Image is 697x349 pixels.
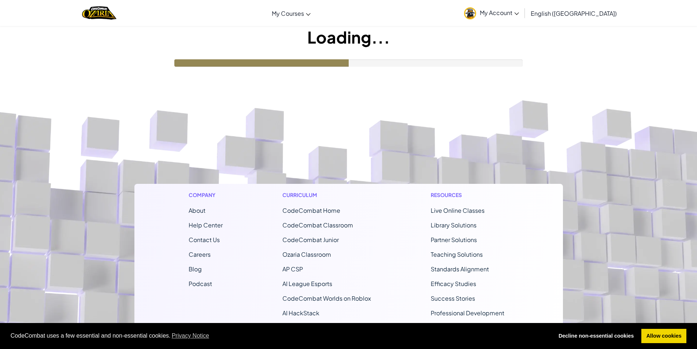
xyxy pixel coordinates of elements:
a: Ozaria by CodeCombat logo [82,5,116,21]
a: About [189,207,205,214]
a: Podcast [189,280,212,287]
a: My Account [460,1,523,25]
span: Contact Us [189,236,220,244]
a: Partner Solutions [431,236,477,244]
a: Help Center [189,221,223,229]
h1: Company [189,191,223,199]
span: English ([GEOGRAPHIC_DATA]) [531,10,617,17]
span: CodeCombat Home [282,207,340,214]
a: AI HackStack [282,309,319,317]
a: AI League Esports [282,280,332,287]
a: Ozaria Classroom [282,250,331,258]
h1: Resources [431,191,509,199]
img: avatar [464,7,476,19]
a: AP CSP [282,265,303,273]
a: learn more about cookies [171,330,211,341]
span: My Account [480,9,519,16]
a: CodeCombat Classroom [282,221,353,229]
a: Library Solutions [431,221,477,229]
a: Efficacy Studies [431,280,476,287]
h1: Curriculum [282,191,371,199]
a: English ([GEOGRAPHIC_DATA]) [527,3,620,23]
a: deny cookies [553,329,639,344]
a: Professional Development [431,309,504,317]
a: CodeCombat Junior [282,236,339,244]
a: Standards Alignment [431,265,489,273]
a: Success Stories [431,294,475,302]
a: Careers [189,250,211,258]
a: Blog [189,265,202,273]
a: My Courses [268,3,314,23]
img: Home [82,5,116,21]
a: CodeCombat Worlds on Roblox [282,294,371,302]
a: Teaching Solutions [431,250,483,258]
a: allow cookies [641,329,686,344]
span: CodeCombat uses a few essential and non-essential cookies. [11,330,548,341]
span: My Courses [272,10,304,17]
a: Live Online Classes [431,207,485,214]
